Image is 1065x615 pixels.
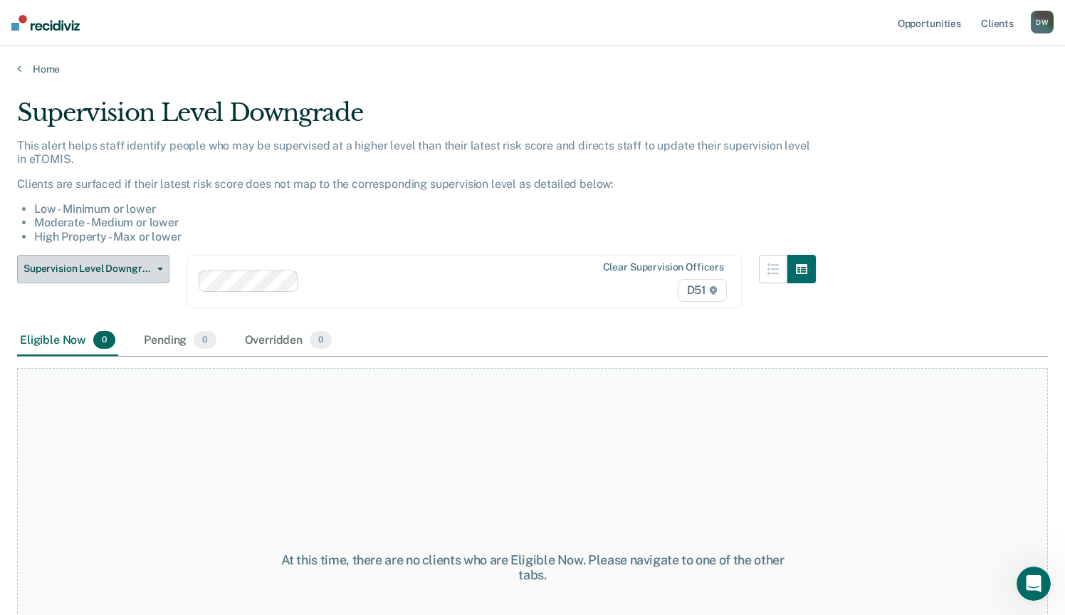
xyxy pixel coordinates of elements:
[310,331,332,349] span: 0
[93,331,115,349] span: 0
[1031,11,1054,33] button: DW
[17,98,816,139] div: Supervision Level Downgrade
[17,177,816,191] p: Clients are surfaced if their latest risk score does not map to the corresponding supervision lev...
[11,15,80,31] img: Recidiviz
[34,202,816,216] li: Low - Minimum or lower
[34,216,816,229] li: Moderate - Medium or lower
[1031,11,1054,33] div: D W
[34,230,816,243] li: High Property - Max or lower
[603,261,724,273] div: Clear supervision officers
[17,325,118,357] div: Eligible Now0
[141,325,219,357] div: Pending0
[23,263,152,275] span: Supervision Level Downgrade
[17,63,1048,75] a: Home
[276,552,790,583] div: At this time, there are no clients who are Eligible Now. Please navigate to one of the other tabs.
[194,331,216,349] span: 0
[678,279,727,302] span: D51
[17,255,169,283] button: Supervision Level Downgrade
[1017,567,1051,601] iframe: Intercom live chat
[17,139,816,166] p: This alert helps staff identify people who may be supervised at a higher level than their latest ...
[242,325,335,357] div: Overridden0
